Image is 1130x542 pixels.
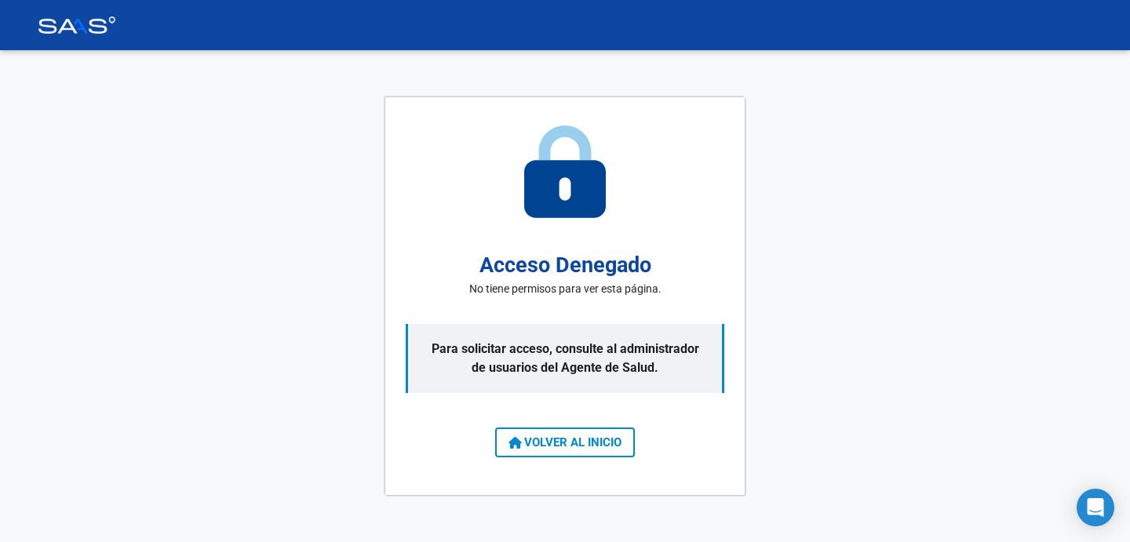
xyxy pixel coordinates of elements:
button: VOLVER AL INICIO [495,427,635,457]
img: access-denied [524,125,606,218]
span: VOLVER AL INICIO [508,435,621,449]
h2: Acceso Denegado [479,249,651,282]
img: Logo SAAS [38,16,116,34]
p: No tiene permisos para ver esta página. [469,281,662,297]
p: Para solicitar acceso, consulte al administrador de usuarios del Agente de Salud. [406,324,724,393]
div: Open Intercom Messenger [1077,489,1114,526]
